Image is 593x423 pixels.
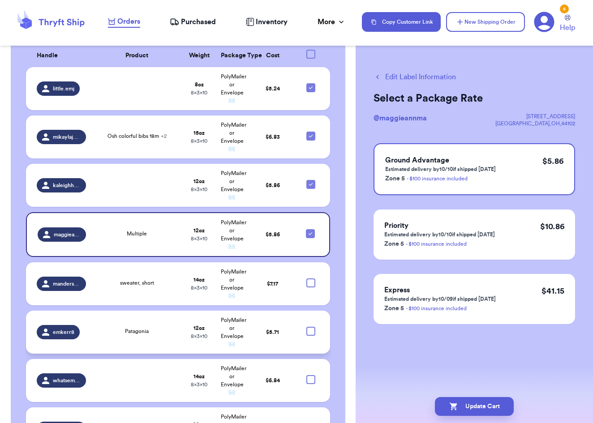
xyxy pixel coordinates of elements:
[161,133,167,139] span: + 2
[53,280,81,287] span: mandersmithy
[384,231,495,238] p: Estimated delivery by 10/10 if shipped [DATE]
[266,378,280,383] span: $ 6.84
[54,231,81,238] span: maggieannma
[385,166,496,173] p: Estimated delivery by 10/10 if shipped [DATE]
[248,44,297,67] th: Cost
[193,179,205,184] strong: 12 oz
[266,86,280,91] span: $ 5.24
[221,317,246,347] span: PolyMailer or Envelope ✉️
[384,305,404,312] span: Zone 5
[495,120,575,127] div: [GEOGRAPHIC_DATA] , OH , 44102
[53,182,81,189] span: kaleighhross
[534,12,554,32] a: 6
[193,130,205,136] strong: 15 oz
[266,329,279,335] span: $ 5.71
[193,277,205,282] strong: 14 oz
[384,286,410,294] span: Express
[120,280,154,286] span: sweater, short
[221,366,246,395] span: PolyMailer or Envelope ✉️
[266,232,280,237] span: $ 5.86
[191,138,207,144] span: 8 x 3 x 10
[406,241,467,247] a: - $100 insurance included
[384,295,496,303] p: Estimated delivery by 10/09 if shipped [DATE]
[362,12,441,32] button: Copy Customer Link
[541,285,564,297] p: $ 41.15
[542,155,563,167] p: $ 5.86
[170,17,216,27] a: Purchased
[117,16,140,27] span: Orders
[193,374,205,379] strong: 14 oz
[195,82,204,87] strong: 8 oz
[221,122,246,152] span: PolyMailer or Envelope ✉️
[384,241,404,247] span: Zone 5
[540,220,564,233] p: $ 10.86
[318,17,346,27] div: More
[91,44,183,67] th: Product
[53,85,74,92] span: little.emj
[125,329,149,334] span: Patagonia
[191,285,207,291] span: 8 x 3 x 10
[266,183,280,188] span: $ 5.86
[108,16,140,28] a: Orders
[246,17,288,27] a: Inventory
[266,134,280,140] span: $ 6.83
[37,51,58,60] span: Handle
[560,15,575,33] a: Help
[127,231,147,236] span: Multiple
[560,4,569,13] div: 6
[191,236,207,241] span: 8 x 3 x 10
[53,329,74,336] span: emkerr8
[221,220,246,249] span: PolyMailer or Envelope ✉️
[407,176,468,181] a: - $100 insurance included
[495,113,575,120] div: [STREET_ADDRESS]
[215,44,248,67] th: Package Type
[385,157,449,164] span: Ground Advantage
[191,90,207,95] span: 8 x 3 x 10
[385,175,405,182] span: Zone 5
[221,171,246,200] span: PolyMailer or Envelope ✉️
[256,17,288,27] span: Inventory
[221,74,246,103] span: PolyMailer or Envelope ✉️
[191,382,207,387] span: 8 x 3 x 10
[181,17,216,27] span: Purchased
[384,222,408,229] span: Priority
[183,44,215,67] th: Weight
[191,333,207,339] span: 8 x 3 x 10
[267,281,278,286] span: $ 7.17
[374,115,427,122] span: @ maggieannma
[435,397,514,416] button: Update Cart
[53,133,81,141] span: mikaylajean17
[374,72,456,82] button: Edit Label Information
[53,377,81,384] span: whatsemdoing
[560,22,575,33] span: Help
[107,133,167,139] span: Osh colorful bibs 18m
[446,12,525,32] button: New Shipping Order
[221,269,246,299] span: PolyMailer or Envelope ✉️
[406,306,467,311] a: - $100 insurance included
[374,91,575,106] h2: Select a Package Rate
[193,325,205,331] strong: 12 oz
[193,228,205,233] strong: 12 oz
[191,187,207,192] span: 8 x 3 x 10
